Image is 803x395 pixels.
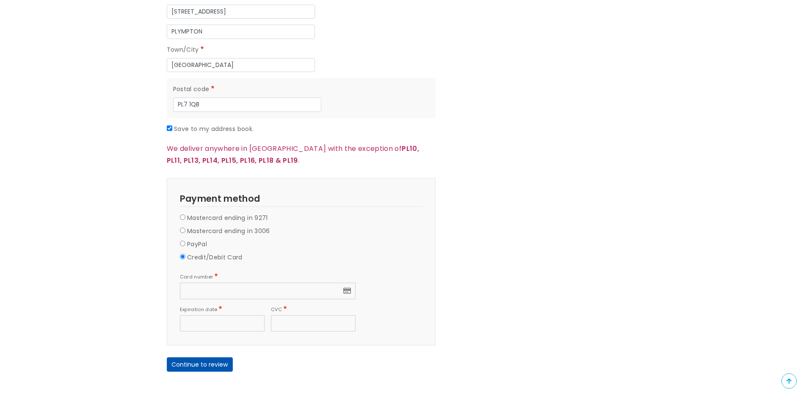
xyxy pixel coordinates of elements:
[174,124,254,134] label: Save to my address book.
[185,287,351,295] iframe: Secure card number input frame
[167,144,419,165] strong: PL10, PL11, PL13, PL14, PL15, PL16, PL18 & PL19
[187,253,243,263] label: Credit/Debit Card
[187,239,207,250] label: PayPal
[167,45,206,55] label: Town/City
[276,320,351,327] iframe: Secure CVC input frame
[173,84,216,95] label: Postal code
[167,143,436,166] p: We deliver anywhere in [GEOGRAPHIC_DATA] with the exception of .
[167,357,233,372] button: Continue to review
[187,226,270,236] label: Mastercard ending in 3006
[187,213,268,223] label: Mastercard ending in 9271
[180,192,260,205] span: Payment method
[185,320,260,327] iframe: Secure expiration date input frame
[180,306,224,314] label: Expiration date
[180,273,219,281] label: Card number
[271,306,288,314] label: CVC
